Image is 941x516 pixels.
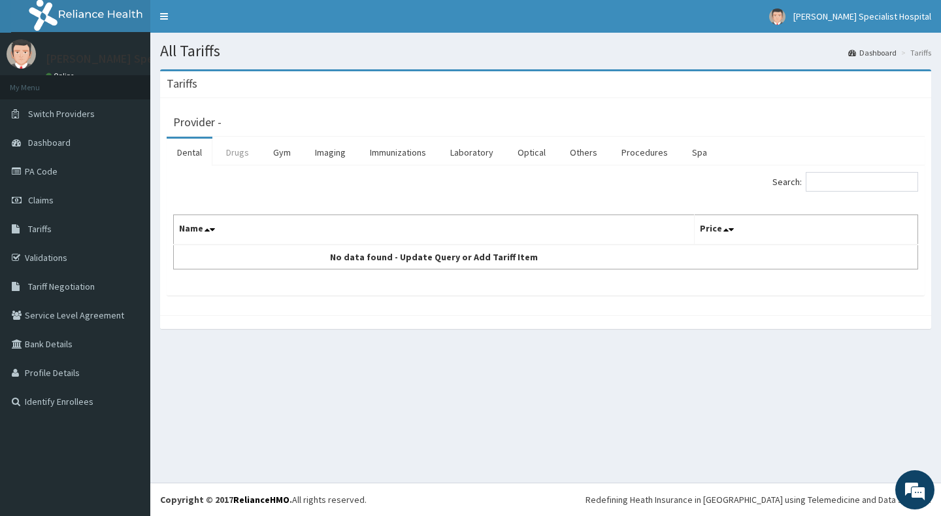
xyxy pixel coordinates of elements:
td: No data found - Update Query or Add Tariff Item [174,245,695,269]
a: Laboratory [440,139,504,166]
a: Optical [507,139,556,166]
th: Price [695,215,918,245]
a: Drugs [216,139,259,166]
img: User Image [769,9,785,25]
span: Switch Providers [28,108,95,120]
a: Dashboard [848,47,897,58]
span: [PERSON_NAME] Specialist Hospital [793,10,931,22]
a: Spa [682,139,718,166]
a: Imaging [305,139,356,166]
h1: All Tariffs [160,43,931,60]
a: Immunizations [359,139,437,166]
p: [PERSON_NAME] Specialist Hospital [46,53,230,65]
h3: Tariffs [167,78,197,90]
a: Online [46,71,77,80]
th: Name [174,215,695,245]
li: Tariffs [898,47,931,58]
a: Others [559,139,608,166]
a: RelianceHMO [233,494,289,506]
strong: Copyright © 2017 . [160,494,292,506]
span: Dashboard [28,137,71,148]
span: Tariff Negotiation [28,281,95,292]
a: Gym [263,139,301,166]
label: Search: [772,172,918,192]
a: Dental [167,139,212,166]
h3: Provider - [173,116,222,128]
span: Claims [28,194,54,206]
input: Search: [806,172,918,192]
span: Tariffs [28,223,52,235]
img: User Image [7,39,36,69]
div: Redefining Heath Insurance in [GEOGRAPHIC_DATA] using Telemedicine and Data Science! [586,493,931,506]
a: Procedures [611,139,678,166]
footer: All rights reserved. [150,483,941,516]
